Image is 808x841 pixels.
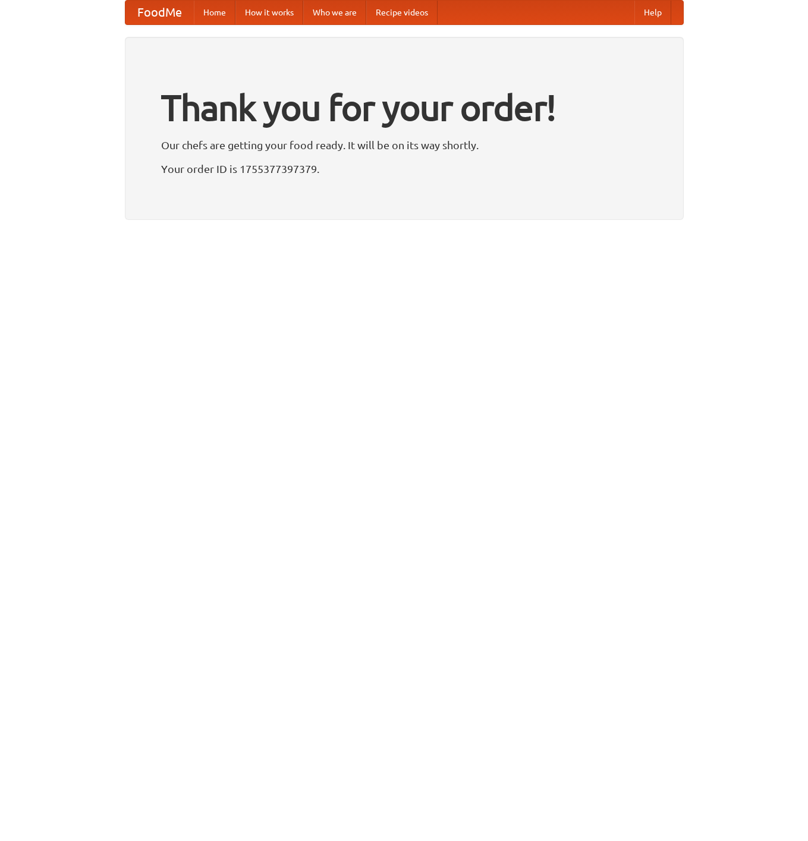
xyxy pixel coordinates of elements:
p: Our chefs are getting your food ready. It will be on its way shortly. [161,136,647,154]
a: Home [194,1,235,24]
a: Help [634,1,671,24]
h1: Thank you for your order! [161,79,647,136]
a: How it works [235,1,303,24]
p: Your order ID is 1755377397379. [161,160,647,178]
a: FoodMe [125,1,194,24]
a: Recipe videos [366,1,438,24]
a: Who we are [303,1,366,24]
